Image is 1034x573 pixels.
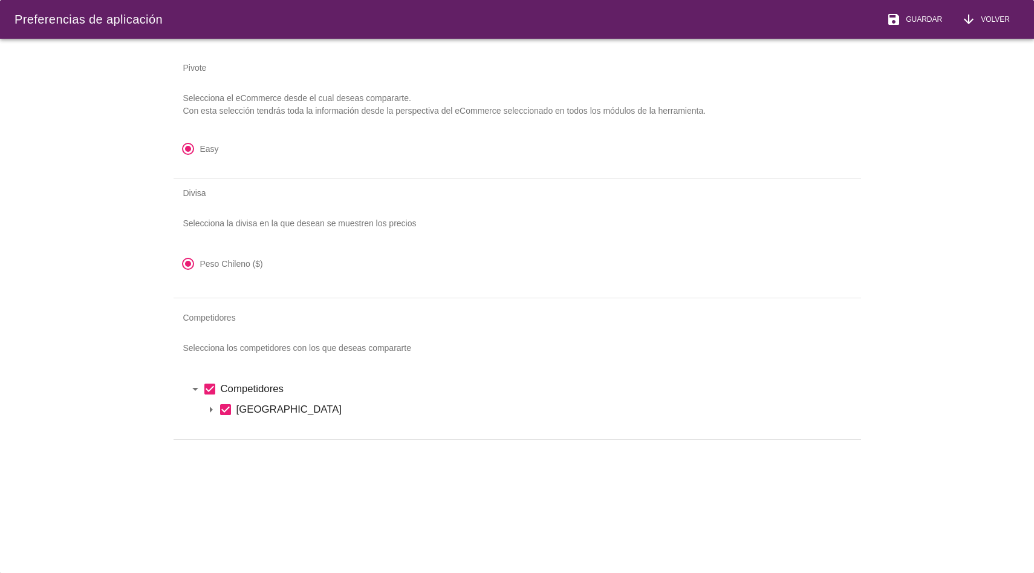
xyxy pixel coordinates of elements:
p: Selecciona el eCommerce desde el cual deseas compararte. Con esta selección tendrás toda la infor... [174,82,861,127]
div: Preferencias de aplicación [15,10,163,28]
div: Competidores [174,303,861,332]
label: Competidores [221,381,847,396]
i: arrow_drop_down [188,382,203,396]
label: Peso Chileno ($) [200,258,263,270]
label: Easy [200,143,219,155]
div: Pivote [174,53,861,82]
i: arrow_downward [961,12,976,27]
p: Selecciona la divisa en la que desean se muestren los precios [174,208,861,240]
i: arrow_drop_down [204,402,218,417]
div: Divisa [174,178,861,208]
i: check_box [218,402,233,417]
span: Volver [976,14,1010,25]
p: Selecciona los competidores con los que deseas compararte [174,332,861,364]
i: save [886,12,901,27]
i: check_box [203,382,217,396]
span: Guardar [901,14,942,25]
label: [GEOGRAPHIC_DATA] [236,402,847,417]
